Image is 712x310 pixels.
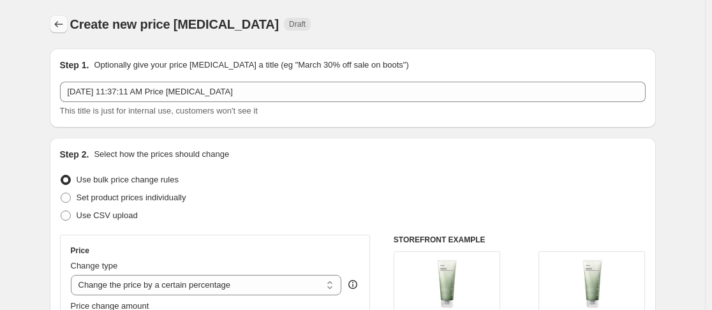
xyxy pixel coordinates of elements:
span: Set product prices individually [77,193,186,202]
p: Select how the prices should change [94,148,229,161]
span: Use CSV upload [77,210,138,220]
span: This title is just for internal use, customers won't see it [60,106,258,115]
span: Create new price [MEDICAL_DATA] [70,17,279,31]
h3: Price [71,246,89,256]
span: Draft [289,19,306,29]
h2: Step 2. [60,148,89,161]
h2: Step 1. [60,59,89,71]
input: 30% off holiday sale [60,82,646,102]
span: Use bulk price change rules [77,175,179,184]
div: help [346,278,359,291]
span: Change type [71,261,118,270]
p: Optionally give your price [MEDICAL_DATA] a title (eg "March 30% off sale on boots") [94,59,408,71]
img: Product-page-sizes_b4e5e355-c937-41ab-84aa-7ae8037ce11e_80x.webp [567,258,618,309]
button: Price change jobs [50,15,68,33]
h6: STOREFRONT EXAMPLE [394,235,646,245]
img: Product-page-sizes_b4e5e355-c937-41ab-84aa-7ae8037ce11e_80x.webp [421,258,472,309]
